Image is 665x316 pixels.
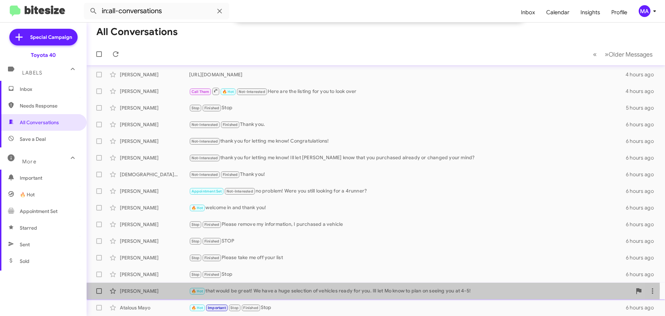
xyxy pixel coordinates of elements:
a: Profile [606,2,633,23]
div: [PERSON_NAME] [120,288,189,294]
span: Sent [20,241,30,248]
span: All Conversations [20,119,59,126]
span: Stop [230,306,239,310]
a: Calendar [541,2,575,23]
span: Finished [223,172,238,177]
span: Appointment Set [20,208,57,215]
div: [PERSON_NAME] [120,138,189,145]
input: Search [84,3,229,19]
div: 6 hours ago [626,304,659,311]
span: Important [20,174,79,181]
span: 🔥 Hot [192,206,203,210]
span: Stop [192,106,200,110]
div: Stop [189,271,626,279]
div: Please remove my information, I purchased a vehicle [189,221,626,229]
div: thank you for letting me know! Congratulations! [189,137,626,145]
span: Starred [20,224,37,231]
span: 🔥 Hot [20,191,35,198]
div: [PERSON_NAME] [120,121,189,128]
span: 🔥 Hot [192,289,203,293]
a: Inbox [515,2,541,23]
div: [PERSON_NAME] [120,104,189,111]
span: Finished [223,122,238,127]
div: 6 hours ago [626,188,659,195]
div: [DEMOGRAPHIC_DATA][PERSON_NAME] [120,171,189,178]
span: Needs Response [20,102,79,109]
div: thank you for letting me know! Ill let [PERSON_NAME] know that you purchased already or changed y... [189,154,626,162]
span: Finished [204,239,220,244]
span: Not-Interested [227,189,253,194]
span: Stop [192,222,200,227]
div: [PERSON_NAME] [120,71,189,78]
span: Stop [192,256,200,260]
span: Important [208,306,226,310]
span: Not-Interested [192,172,218,177]
div: Please take me off your list [189,254,626,262]
span: « [593,50,597,59]
span: More [22,159,36,165]
div: 6 hours ago [626,121,659,128]
div: STOP [189,237,626,245]
div: 4 hours ago [626,71,659,78]
span: Not-Interested [192,139,218,144]
span: Finished [204,222,220,227]
div: Toyota 40 [31,52,56,59]
span: Appointment Set [192,189,222,194]
a: Special Campaign [9,29,78,45]
span: Older Messages [609,51,653,58]
div: 6 hours ago [626,221,659,228]
span: Special Campaign [30,34,72,41]
div: [PERSON_NAME] [120,204,189,211]
div: MA [639,5,650,17]
div: [PERSON_NAME] [120,154,189,161]
span: Finished [243,306,258,310]
span: Not-Interested [192,156,218,160]
div: [PERSON_NAME] [120,271,189,278]
div: Thank you! [189,171,626,179]
div: Thank you. [189,121,626,129]
span: 🔥 Hot [192,306,203,310]
div: 6 hours ago [626,271,659,278]
div: [PERSON_NAME] [120,254,189,261]
span: Not-Interested [239,89,265,94]
span: Sold [20,258,29,265]
span: Finished [204,106,220,110]
span: Not-Interested [192,122,218,127]
div: [PERSON_NAME] [120,221,189,228]
span: Stop [192,272,200,277]
div: 6 hours ago [626,154,659,161]
button: Previous [589,47,601,61]
span: Finished [204,256,220,260]
span: Labels [22,70,42,76]
div: Here are the listing for you to look over [189,87,626,96]
div: Stop [189,304,626,312]
span: Inbox [20,86,79,93]
div: 4 hours ago [626,88,659,95]
span: Save a Deal [20,136,46,143]
div: Atalous Mayo [120,304,189,311]
div: 6 hours ago [626,238,659,245]
div: [PERSON_NAME] [120,188,189,195]
div: Stop [189,104,626,112]
span: 🔥 Hot [222,89,234,94]
span: » [605,50,609,59]
button: Next [601,47,657,61]
div: [URL][DOMAIN_NAME] [189,71,626,78]
h1: All Conversations [96,26,178,37]
span: Call Them [192,89,210,94]
div: 6 hours ago [626,171,659,178]
div: 6 hours ago [626,254,659,261]
div: no problem! Were you still looking for a 4runner? [189,187,626,195]
div: 6 hours ago [626,138,659,145]
a: Insights [575,2,606,23]
span: Finished [204,272,220,277]
button: MA [633,5,657,17]
div: that would be great! We have a huge selection of vehicles ready for you. Ill let Mo know to plan ... [189,287,632,295]
div: 5 hours ago [626,104,659,111]
nav: Page navigation example [589,47,657,61]
div: [PERSON_NAME] [120,238,189,245]
div: [PERSON_NAME] [120,88,189,95]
